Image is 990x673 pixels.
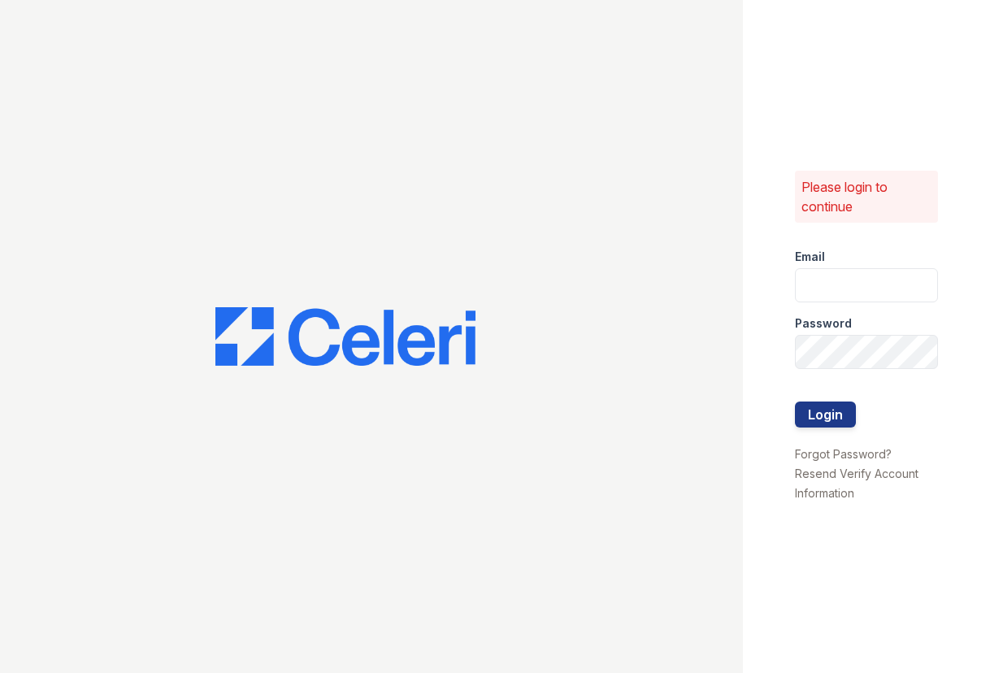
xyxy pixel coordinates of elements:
[795,447,892,461] a: Forgot Password?
[801,177,932,216] p: Please login to continue
[215,307,475,366] img: CE_Logo_Blue-a8612792a0a2168367f1c8372b55b34899dd931a85d93a1a3d3e32e68fde9ad4.png
[795,315,852,332] label: Password
[795,402,856,428] button: Login
[795,467,918,500] a: Resend Verify Account Information
[795,249,825,265] label: Email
